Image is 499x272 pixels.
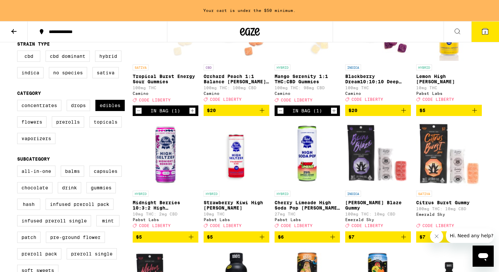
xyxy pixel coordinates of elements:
a: Open page for Midnight Berries 10:3:2 High Seltzer from Pabst Labs [133,121,198,231]
p: 100mg THC: 10mg CBD [416,207,482,211]
span: CODE LIBERTY [210,97,242,101]
label: CBD Dominant [46,51,90,62]
button: Increment [331,107,337,114]
p: INDICA [345,191,361,197]
div: Pabst Labs [275,217,340,222]
legend: Subcategory [17,156,50,162]
span: $5 [207,234,213,240]
span: $20 [207,108,216,113]
img: Pabst Labs - Midnight Berries 10:3:2 High Seltzer [133,121,198,187]
label: Pre-ground Flower [46,232,105,243]
span: CODE LIBERTY [139,98,171,102]
span: CODE LIBERTY [281,98,313,102]
label: Infused Preroll Pack [46,199,114,210]
label: Infused Preroll Single [17,215,91,226]
label: Indica [17,67,44,78]
span: $7 [349,234,354,240]
p: 100mg THC: 10mg CBD [345,212,411,216]
p: Mango Serenity 1:1 THC:CBD Gummies [275,74,340,84]
label: Edibles [95,100,125,111]
label: Preroll Single [67,248,117,259]
label: Concentrates [17,100,61,111]
a: Open page for Berry Blaze Gummy from Emerald Sky [345,121,411,231]
button: Add to bag [416,105,482,116]
p: HYBRID [275,191,290,197]
button: Decrement [135,107,142,114]
span: CODE LIBERTY [422,224,454,228]
span: 2 [484,30,486,34]
span: CODE LIBERTY [422,97,454,101]
label: Capsules [89,166,122,177]
div: Emerald Sky [345,217,411,222]
img: Emerald Sky - Berry Blaze Gummy [345,121,411,187]
label: Prerolls [52,116,84,128]
img: Pabst Labs - Strawberry Kiwi High Seltzer [204,121,269,187]
p: Strawberry Kiwi High [PERSON_NAME] [204,200,269,211]
label: No Species [49,67,87,78]
iframe: Message from company [446,228,494,243]
div: In Bag (1) [150,108,180,113]
p: SATIVA [416,191,432,197]
div: Camino [204,91,269,96]
div: Camino [345,91,411,96]
span: $6 [278,234,284,240]
label: Chocolate [17,182,52,193]
p: INDICA [345,64,361,70]
p: Tropical Burst Energy Sour Gummies [133,74,198,84]
p: 100mg THC: 98mg CBD [275,86,340,90]
p: HYBRID [204,191,219,197]
label: Vaporizers [17,133,55,144]
p: 10mg THC [204,212,269,216]
span: $5 [419,108,425,113]
div: In Bag (1) [292,108,322,113]
div: Camino [275,91,340,96]
label: Sativa [92,67,119,78]
a: Open page for Citrus Burst Gummy from Emerald Sky [416,121,482,231]
p: [PERSON_NAME] Blaze Gummy [345,200,411,211]
p: HYBRID [416,64,432,70]
button: Decrement [277,107,284,114]
img: Emerald Sky - Citrus Burst Gummy [416,121,482,187]
label: Hash [17,199,40,210]
div: Pabst Labs [416,91,482,96]
iframe: Close message [430,230,443,243]
div: Camino [133,91,198,96]
p: Blackberry Dream10:10:10 Deep Sleep Gummies [345,74,411,84]
div: Pabst Labs [133,217,198,222]
label: Preroll Pack [17,248,61,259]
span: $7 [419,234,425,240]
div: Emerald Sky [416,212,482,216]
button: Add to bag [345,231,411,243]
label: Mint [96,215,119,226]
span: CODE LIBERTY [139,224,171,228]
p: Lemon High [PERSON_NAME] [416,74,482,84]
p: Orchard Peach 1:1 Balance [PERSON_NAME] Gummies [204,74,269,84]
span: $20 [349,108,357,113]
p: SATIVA [133,64,149,70]
a: Open page for Strawberry Kiwi High Seltzer from Pabst Labs [204,121,269,231]
p: 100mg THC [133,86,198,90]
label: Patch [17,232,41,243]
label: CBD [17,51,40,62]
label: Gummies [86,182,116,193]
p: 10mg THC: 2mg CBD [133,212,198,216]
p: Cherry Limeade High Soda Pop [PERSON_NAME] - 25mg [275,200,340,211]
span: CODE LIBERTY [281,224,313,228]
label: Drops [67,100,90,111]
span: CODE LIBERTY [210,224,242,228]
label: Hybrid [95,51,121,62]
legend: Category [17,91,41,96]
p: 100mg THC [345,86,411,90]
button: Add to bag [345,105,411,116]
label: All-In-One [17,166,55,177]
label: Flowers [17,116,47,128]
iframe: Button to launch messaging window [473,246,494,267]
button: Add to bag [204,105,269,116]
p: HYBRID [275,64,290,70]
p: 10mg THC [416,86,482,90]
span: CODE LIBERTY [351,224,383,228]
button: Add to bag [416,231,482,243]
p: 27mg THC [275,212,340,216]
p: Citrus Burst Gummy [416,200,482,205]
